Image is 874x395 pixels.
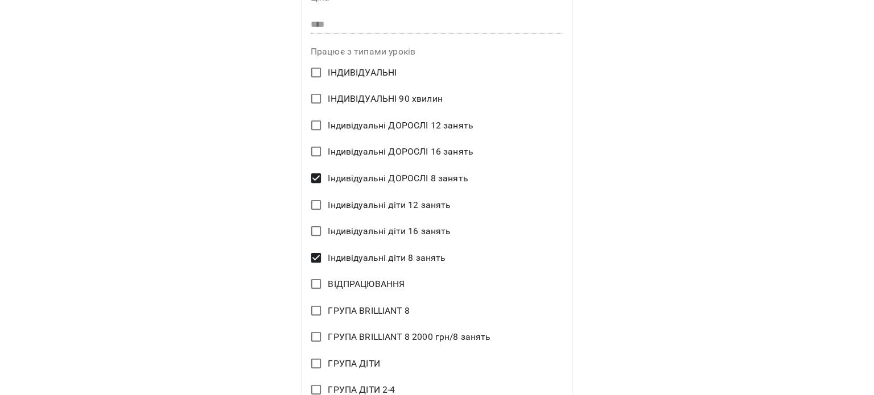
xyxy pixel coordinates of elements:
span: ВІДПРАЦЮВАННЯ [328,277,405,291]
span: Індивідуальні діти 8 занять [328,251,446,265]
span: ГРУПА ДІТИ [328,357,380,371]
span: ГРУПА BRILLIANT 8 2000 грн/8 занять [328,330,490,344]
span: Індивідуальні ДОРОСЛІ 12 занять [328,119,473,132]
span: Індивідуальні діти 16 занять [328,224,451,238]
span: Індивідуальні ДОРОСЛІ 16 занять [328,145,473,159]
span: ІНДИВІДУАЛЬНІ 90 хвилин [328,92,442,106]
span: ІНДИВІДУАЛЬНІ [328,66,397,80]
span: ГРУПА BRILLIANT 8 [328,304,410,318]
label: Працює з типами уроків [311,47,563,56]
span: Індивідуальні діти 12 занять [328,198,451,212]
span: Індивідуальні ДОРОСЛІ 8 занять [328,172,468,185]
